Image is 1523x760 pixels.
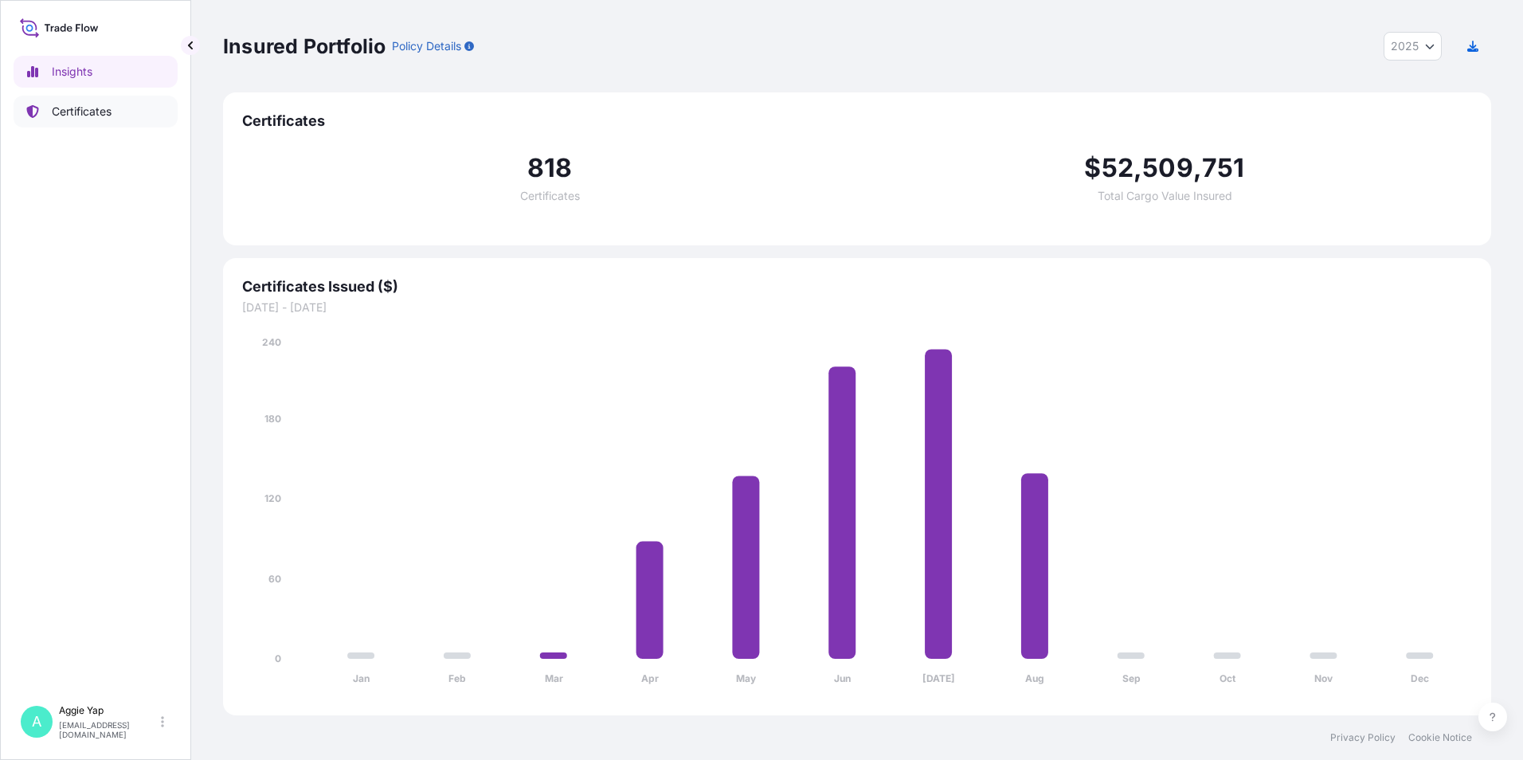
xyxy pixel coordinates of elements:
tspan: Dec [1411,672,1429,684]
tspan: Nov [1314,672,1333,684]
a: Cookie Notice [1408,731,1472,744]
tspan: Jan [353,672,370,684]
a: Certificates [14,96,178,127]
a: Privacy Policy [1330,731,1396,744]
tspan: Sep [1122,672,1141,684]
span: A [32,714,41,730]
span: 2025 [1391,38,1419,54]
p: Certificates [52,104,112,119]
p: Policy Details [392,38,461,54]
span: Certificates Issued ($) [242,277,1472,296]
tspan: [DATE] [922,672,955,684]
tspan: 180 [264,413,281,425]
span: 751 [1202,155,1245,181]
span: 509 [1142,155,1193,181]
span: 52 [1102,155,1133,181]
span: Certificates [242,112,1472,131]
tspan: 0 [275,652,281,664]
span: 818 [527,155,573,181]
span: Certificates [520,190,580,202]
p: [EMAIL_ADDRESS][DOMAIN_NAME] [59,720,158,739]
p: Insured Portfolio [223,33,386,59]
tspan: 120 [264,492,281,504]
span: [DATE] - [DATE] [242,300,1472,315]
span: , [1133,155,1142,181]
tspan: 60 [268,573,281,585]
span: , [1193,155,1202,181]
p: Aggie Yap [59,704,158,717]
tspan: May [736,672,757,684]
a: Insights [14,56,178,88]
span: $ [1084,155,1101,181]
tspan: Apr [641,672,659,684]
tspan: Oct [1220,672,1236,684]
p: Insights [52,64,92,80]
tspan: Mar [545,672,563,684]
tspan: Aug [1025,672,1044,684]
tspan: Jun [834,672,851,684]
tspan: Feb [448,672,466,684]
tspan: 240 [262,336,281,348]
span: Total Cargo Value Insured [1098,190,1232,202]
button: Year Selector [1384,32,1442,61]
